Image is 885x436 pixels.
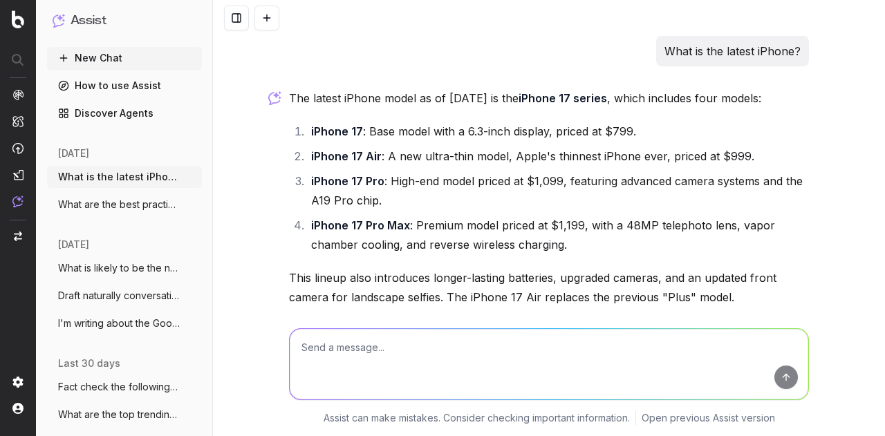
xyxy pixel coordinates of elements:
[58,380,180,394] span: Fact check the following according to of
[47,404,202,426] button: What are the top trending topics for Tec
[47,257,202,279] button: What is likely to be the next iPhone ser
[311,149,382,163] strong: iPhone 17 Air
[268,91,281,105] img: Botify assist logo
[47,102,202,124] a: Discover Agents
[58,198,180,211] span: What are the best practices for SEO in 2
[642,411,775,425] a: Open previous Assist version
[311,218,410,232] strong: iPhone 17 Pro Max
[58,289,180,303] span: Draft naturally conversational copy (TOV
[289,88,809,108] p: The latest iPhone model as of [DATE] is the , which includes four models:
[12,403,24,414] img: My account
[12,89,24,100] img: Analytics
[307,122,809,141] li: : Base model with a 6.3-inch display, priced at $799.
[47,47,202,69] button: New Chat
[71,11,106,30] h1: Assist
[47,166,202,188] button: What is the latest iPhone?
[47,75,202,97] a: How to use Assist
[12,169,24,180] img: Studio
[58,170,180,184] span: What is the latest iPhone?
[14,231,22,241] img: Switch project
[58,408,180,421] span: What are the top trending topics for Tec
[307,146,809,166] li: : A new ultra-thin model, Apple's thinnest iPhone ever, priced at $999.
[58,316,180,330] span: I'm writing about the Google Pixel, can
[58,146,89,160] span: [DATE]
[307,216,809,254] li: : Premium model priced at $1,199, with a 48MP telephoto lens, vapor chamber cooling, and reverse ...
[12,377,24,388] img: Setting
[53,11,196,30] button: Assist
[58,261,180,275] span: What is likely to be the next iPhone ser
[58,357,120,370] span: last 30 days
[12,196,24,207] img: Assist
[12,115,24,127] img: Intelligence
[12,142,24,154] img: Activation
[12,10,24,28] img: Botify logo
[307,171,809,210] li: : High-end model priced at $1,099, featuring advanced camera systems and the A19 Pro chip.
[47,193,202,216] button: What are the best practices for SEO in 2
[47,312,202,334] button: I'm writing about the Google Pixel, can
[519,91,607,105] strong: iPhone 17 series
[311,174,384,188] strong: iPhone 17 Pro
[289,268,809,307] p: This lineup also introduces longer-lasting batteries, upgraded cameras, and an updated front came...
[664,41,801,61] p: What is the latest iPhone?
[311,124,363,138] strong: iPhone 17
[47,285,202,307] button: Draft naturally conversational copy (TOV
[53,14,65,27] img: Assist
[47,376,202,398] button: Fact check the following according to of
[58,238,89,252] span: [DATE]
[324,411,630,425] p: Assist can make mistakes. Consider checking important information.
